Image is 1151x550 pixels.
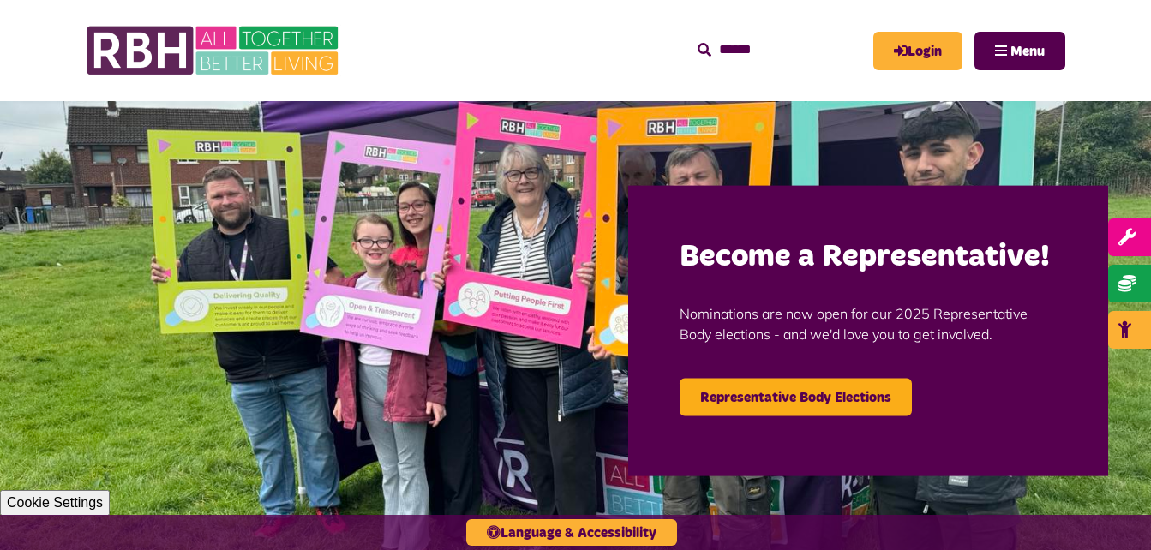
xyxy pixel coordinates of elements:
[873,32,962,70] a: MyRBH
[86,17,343,84] img: RBH
[974,32,1065,70] button: Navigation
[680,278,1057,370] p: Nominations are now open for our 2025 Representative Body elections - and we'd love you to get in...
[680,237,1057,278] h2: Become a Representative!
[466,519,677,546] button: Language & Accessibility
[1010,45,1045,58] span: Menu
[680,379,912,416] a: Representative Body Elections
